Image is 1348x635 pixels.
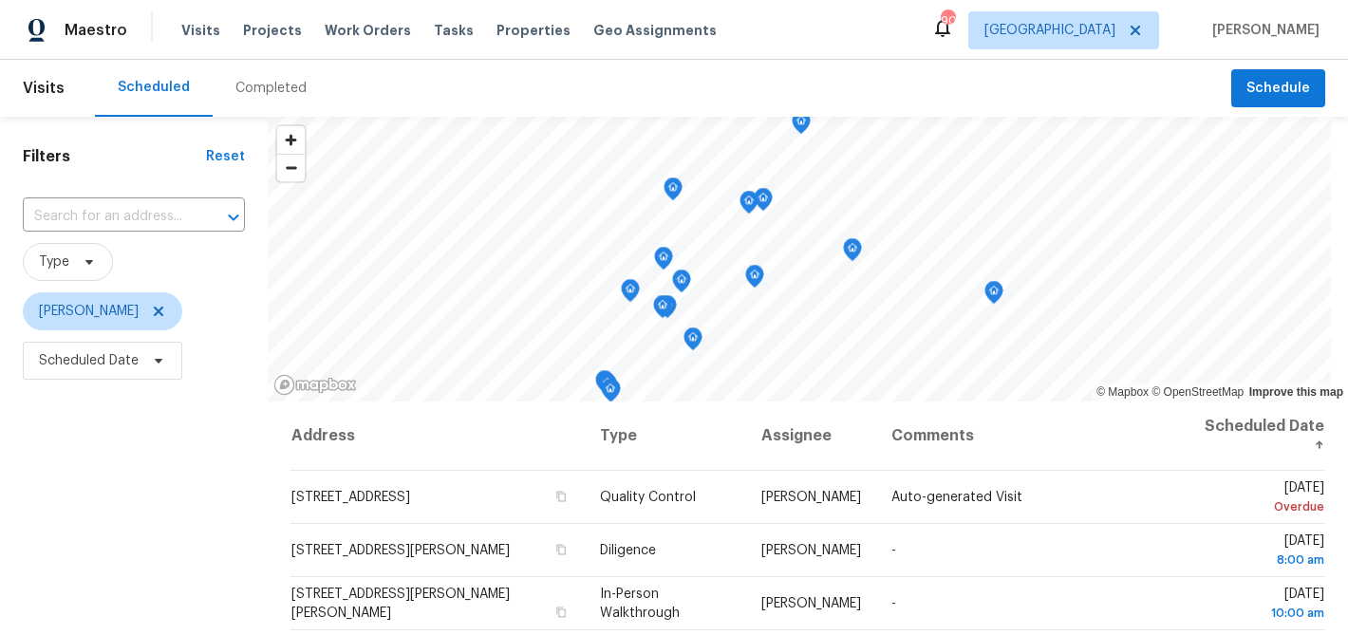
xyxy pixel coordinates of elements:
div: Map marker [595,370,614,400]
div: 10:00 am [1202,604,1324,623]
span: Zoom out [277,155,305,181]
span: Schedule [1246,77,1310,101]
span: Maestro [65,21,127,40]
button: Schedule [1231,69,1325,108]
h1: Filters [23,147,206,166]
div: Map marker [598,373,617,402]
div: Map marker [653,295,672,325]
span: Visits [23,67,65,109]
div: Reset [206,147,245,166]
div: Map marker [754,188,773,217]
span: Scheduled Date [39,351,139,370]
th: Type [585,402,745,471]
span: Properties [496,21,571,40]
span: Visits [181,21,220,40]
div: Completed [235,79,307,98]
th: Address [290,402,585,471]
div: Overdue [1202,497,1324,516]
a: OpenStreetMap [1151,385,1244,399]
button: Zoom in [277,126,305,154]
div: Map marker [601,379,620,408]
button: Copy Address [552,488,570,505]
span: [DATE] [1202,481,1324,516]
div: Map marker [843,238,862,268]
th: Comments [876,402,1187,471]
span: Type [39,252,69,271]
span: - [891,597,896,610]
div: Map marker [664,177,683,207]
div: Map marker [792,111,811,140]
span: [STREET_ADDRESS] [291,491,410,504]
span: Work Orders [325,21,411,40]
span: [GEOGRAPHIC_DATA] [984,21,1115,40]
span: [DATE] [1202,534,1324,570]
div: Map marker [740,191,758,220]
span: [PERSON_NAME] [761,597,861,610]
span: In-Person Walkthrough [600,588,680,620]
span: - [891,544,896,557]
div: Map marker [672,270,691,299]
span: Projects [243,21,302,40]
button: Open [220,204,247,231]
div: Scheduled [118,78,190,97]
a: Mapbox [1096,385,1149,399]
span: Tasks [434,24,474,37]
span: Geo Assignments [593,21,717,40]
span: [PERSON_NAME] [761,544,861,557]
div: Map marker [745,265,764,294]
div: 8:00 am [1202,551,1324,570]
div: Map marker [984,281,1003,310]
a: Improve this map [1249,385,1343,399]
canvas: Map [268,117,1331,402]
span: Quality Control [600,491,696,504]
button: Copy Address [552,604,570,621]
div: Map marker [654,247,673,276]
div: 90 [941,11,954,30]
span: [PERSON_NAME] [761,491,861,504]
span: Auto-generated Visit [891,491,1022,504]
span: [PERSON_NAME] [39,302,139,321]
th: Scheduled Date ↑ [1187,402,1325,471]
button: Copy Address [552,541,570,558]
button: Zoom out [277,154,305,181]
span: [DATE] [1202,588,1324,623]
span: Diligence [600,544,656,557]
th: Assignee [746,402,876,471]
a: Mapbox homepage [273,374,357,396]
span: [STREET_ADDRESS][PERSON_NAME] [291,544,510,557]
input: Search for an address... [23,202,192,232]
div: Map marker [621,279,640,308]
span: [PERSON_NAME] [1205,21,1320,40]
span: [STREET_ADDRESS][PERSON_NAME][PERSON_NAME] [291,588,510,620]
div: Map marker [683,327,702,357]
